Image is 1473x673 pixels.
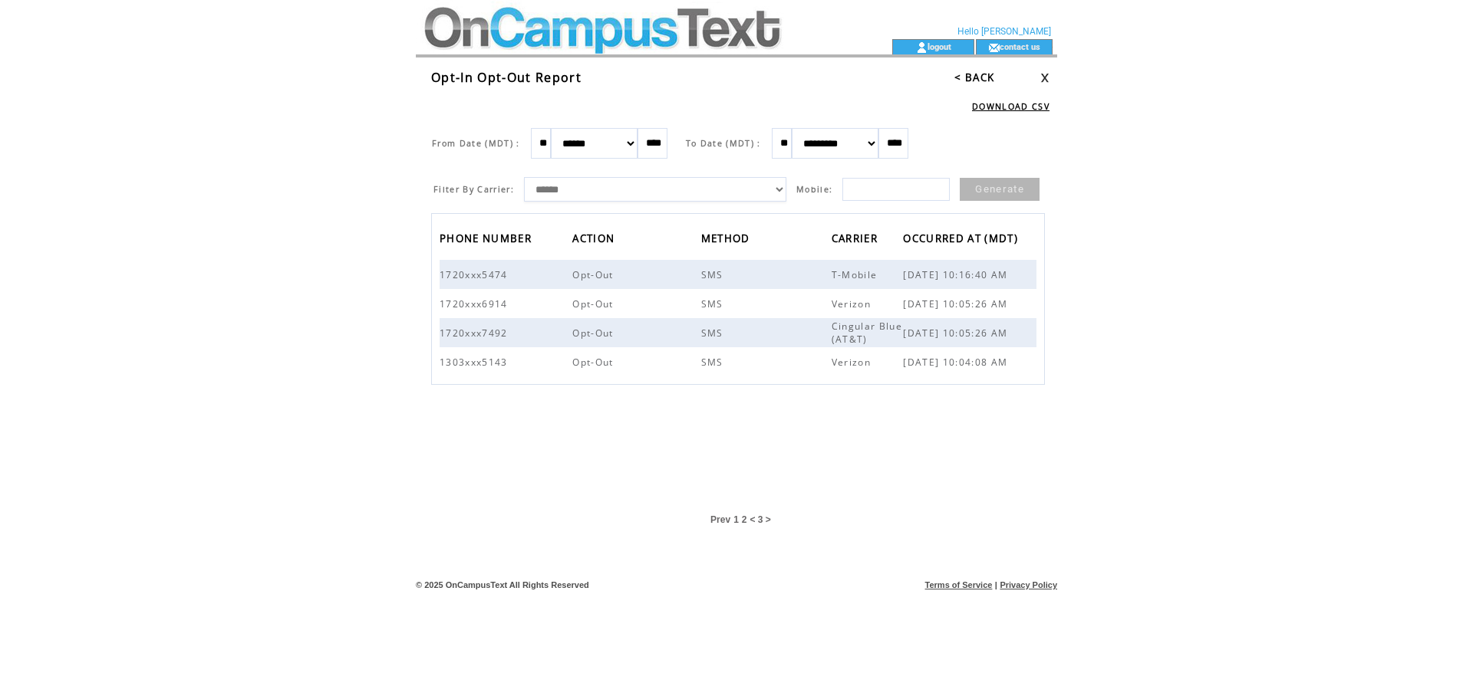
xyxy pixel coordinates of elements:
[572,356,617,369] span: Opt-Out
[954,71,994,84] a: < BACK
[796,184,832,195] span: Mobile:
[701,228,758,253] a: METHOD
[903,228,1026,253] a: OCCURRED AT (MDT)
[432,138,520,149] span: From Date (MDT) :
[701,268,727,281] span: SMS
[832,356,875,369] span: Verizon
[572,228,618,253] span: ACTION
[903,327,1011,340] span: [DATE] 10:05:26 AM
[995,580,997,589] span: |
[960,178,1040,201] a: Generate
[701,297,727,310] span: SMS
[440,228,539,253] a: PHONE NUMBER
[440,268,512,281] span: 1720xxx5474
[686,138,761,149] span: To Date (MDT) :
[733,514,739,525] a: 1
[1000,580,1057,589] a: Privacy Policy
[1000,41,1040,51] a: contact us
[957,26,1051,37] span: Hello [PERSON_NAME]
[416,580,589,589] span: © 2025 OnCampusText All Rights Reserved
[903,228,1022,253] span: OCCURRED AT (MDT)
[440,327,512,340] span: 1720xxx7492
[832,268,881,281] span: T-Mobile
[572,268,617,281] span: Opt-Out
[750,514,771,525] span: < 3 >
[701,356,727,369] span: SMS
[440,228,535,253] span: PHONE NUMBER
[572,228,622,253] a: ACTION
[701,327,727,340] span: SMS
[832,228,881,253] span: CARRIER
[440,356,512,369] span: 1303xxx5143
[988,41,1000,54] img: contact_us_icon.gif
[925,580,993,589] a: Terms of Service
[916,41,928,54] img: account_icon.gif
[832,297,875,310] span: Verizon
[440,297,512,310] span: 1720xxx6914
[903,356,1011,369] span: [DATE] 10:04:08 AM
[710,514,730,525] a: Prev
[433,184,514,195] span: Filter By Carrier:
[928,41,951,51] a: logout
[972,101,1050,112] a: DOWNLOAD CSV
[832,228,885,253] a: CARRIER
[903,297,1011,310] span: [DATE] 10:05:26 AM
[572,297,617,310] span: Opt-Out
[832,320,902,346] span: Cingular Blue (AT&T)
[572,327,617,340] span: Opt-Out
[903,268,1011,281] span: [DATE] 10:16:40 AM
[431,69,582,86] span: Opt-In Opt-Out Report
[742,514,747,525] a: 2
[701,228,754,253] span: METHOD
